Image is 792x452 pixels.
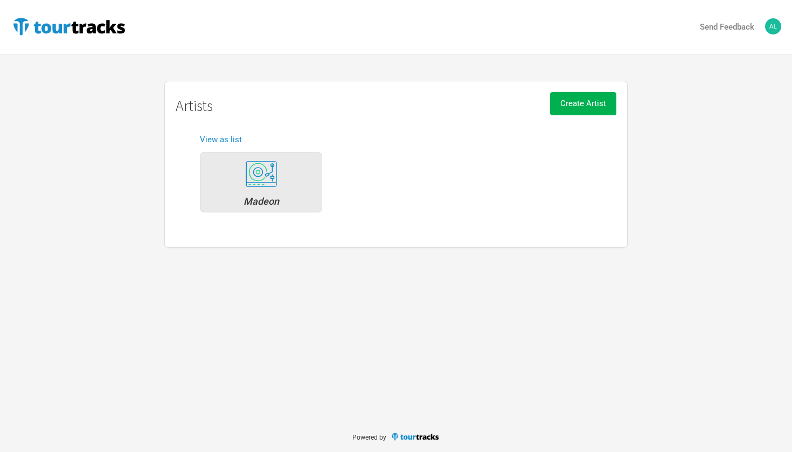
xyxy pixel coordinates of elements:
img: TourTracks [391,432,440,441]
span: Create Artist [560,99,606,108]
strong: Send Feedback [700,22,754,32]
img: tourtracks_icons_FA_07_icons_electronic.svg [245,161,277,188]
img: TourTracks [11,16,127,37]
button: Create Artist [550,92,616,115]
img: Alex [765,18,781,34]
span: Powered by [352,434,386,441]
h1: Artists [176,98,616,114]
a: View as list [200,135,242,144]
div: Madeon [206,197,316,206]
div: Madeon [245,158,277,190]
a: Madeon [194,147,328,218]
